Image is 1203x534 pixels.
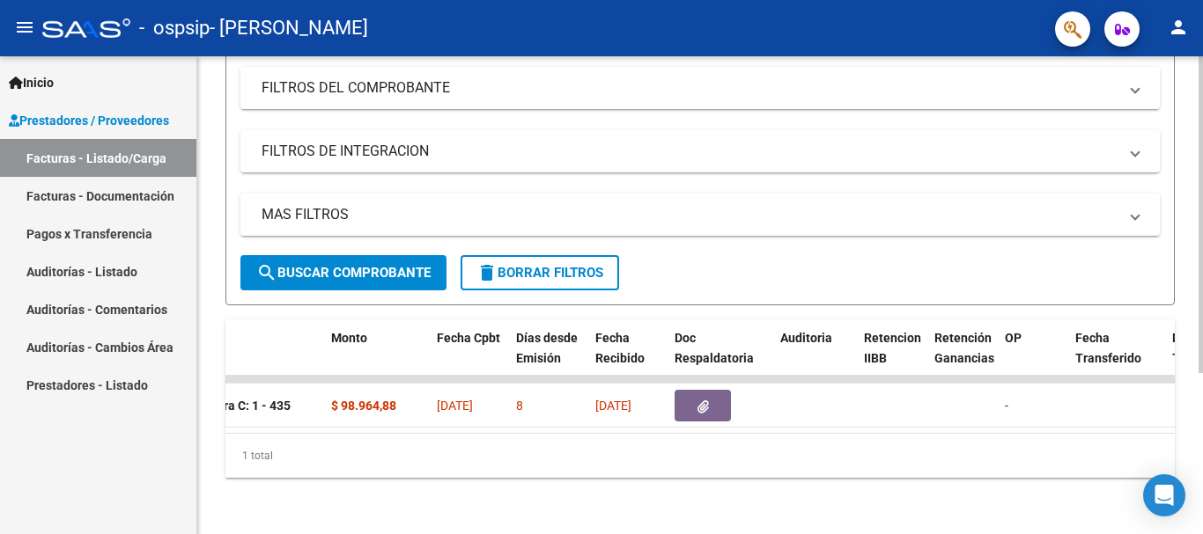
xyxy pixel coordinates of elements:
[927,319,998,397] datatable-header-cell: Retención Ganancias
[210,9,368,48] span: - [PERSON_NAME]
[934,331,994,365] span: Retención Ganancias
[430,319,509,397] datatable-header-cell: Fecha Cpbt
[595,331,645,365] span: Fecha Recibido
[256,265,431,281] span: Buscar Comprobante
[1143,474,1185,516] div: Open Intercom Messenger
[1005,399,1008,413] span: -
[139,319,324,397] datatable-header-cell: CPBT
[476,262,498,283] mat-icon: delete
[857,319,927,397] datatable-header-cell: Retencion IIBB
[437,331,500,345] span: Fecha Cpbt
[998,319,1068,397] datatable-header-cell: OP
[324,319,430,397] datatable-header-cell: Monto
[675,331,754,365] span: Doc Respaldatoria
[1068,319,1165,397] datatable-header-cell: Fecha Transferido
[9,111,169,130] span: Prestadores / Proveedores
[437,399,473,413] span: [DATE]
[192,399,291,413] strong: Factura C: 1 - 435
[773,319,857,397] datatable-header-cell: Auditoria
[240,194,1160,236] mat-expansion-panel-header: MAS FILTROS
[516,331,578,365] span: Días desde Emisión
[516,399,523,413] span: 8
[595,399,631,413] span: [DATE]
[240,255,447,290] button: Buscar Comprobante
[461,255,619,290] button: Borrar Filtros
[588,319,668,397] datatable-header-cell: Fecha Recibido
[256,262,277,283] mat-icon: search
[780,331,832,345] span: Auditoria
[668,319,773,397] datatable-header-cell: Doc Respaldatoria
[509,319,588,397] datatable-header-cell: Días desde Emisión
[240,67,1160,109] mat-expansion-panel-header: FILTROS DEL COMPROBANTE
[139,9,210,48] span: - ospsip
[331,331,367,345] span: Monto
[1005,331,1022,345] span: OP
[331,399,396,413] strong: $ 98.964,88
[240,130,1160,172] mat-expansion-panel-header: FILTROS DE INTEGRACION
[864,331,921,365] span: Retencion IIBB
[9,73,54,92] span: Inicio
[262,142,1118,161] mat-panel-title: FILTROS DE INTEGRACION
[476,265,603,281] span: Borrar Filtros
[1075,331,1141,365] span: Fecha Transferido
[262,205,1118,224] mat-panel-title: MAS FILTROS
[262,78,1118,98] mat-panel-title: FILTROS DEL COMPROBANTE
[1168,17,1189,38] mat-icon: person
[225,434,1175,478] div: 1 total
[14,17,35,38] mat-icon: menu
